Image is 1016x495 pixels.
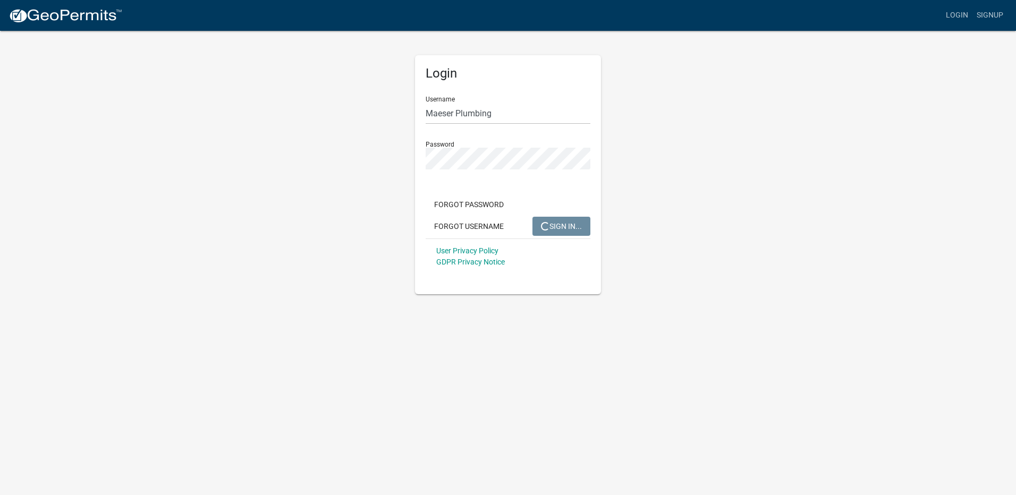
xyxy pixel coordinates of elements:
[426,217,512,236] button: Forgot Username
[541,221,582,230] span: SIGN IN...
[942,5,972,25] a: Login
[532,217,590,236] button: SIGN IN...
[426,66,590,81] h5: Login
[436,258,505,266] a: GDPR Privacy Notice
[426,195,512,214] button: Forgot Password
[972,5,1007,25] a: Signup
[436,246,498,255] a: User Privacy Policy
